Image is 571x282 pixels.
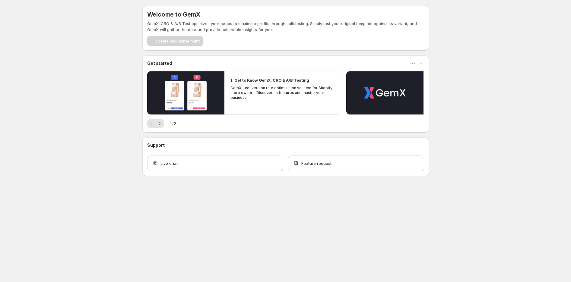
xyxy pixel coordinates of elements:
[230,77,309,83] h2: 1. Get to Know GemX: CRO & A/B Testing
[147,60,172,66] h3: Get started
[301,160,331,166] span: Feature request
[230,86,334,100] p: GemX - conversion rate optimization solution for Shopify store owners. Discover its features and ...
[147,20,424,33] p: GemX: CRO & A/B Test optimizes your pages to maximize profits through split testing. Simply test ...
[170,121,176,127] span: 1 / 2
[346,71,423,114] button: Play video
[147,11,200,18] h5: Welcome to GemX
[147,71,224,114] button: Play video
[147,119,164,128] nav: Pagination
[160,160,178,166] span: Live chat
[147,142,165,148] h3: Support
[155,119,164,128] button: Next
